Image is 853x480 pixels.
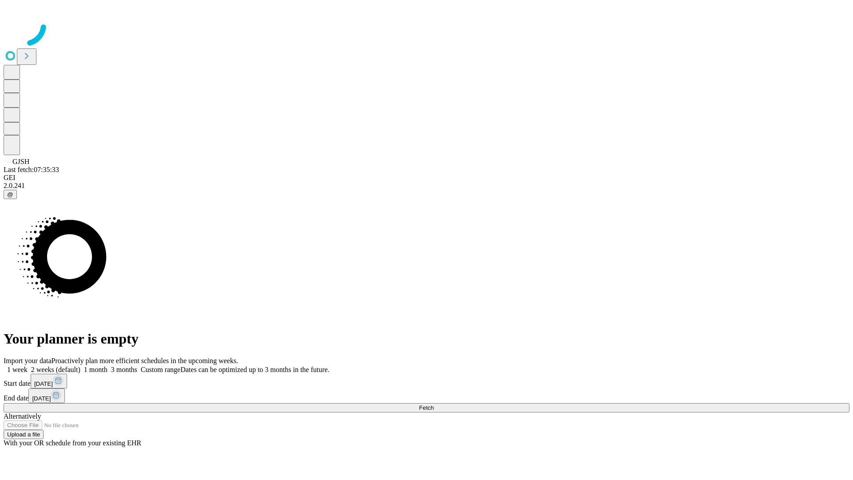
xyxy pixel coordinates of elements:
[141,366,180,373] span: Custom range
[4,403,849,412] button: Fetch
[4,430,44,439] button: Upload a file
[4,374,849,388] div: Start date
[4,166,59,173] span: Last fetch: 07:35:33
[4,331,849,347] h1: Your planner is empty
[4,182,849,190] div: 2.0.241
[4,174,849,182] div: GEI
[32,395,51,402] span: [DATE]
[28,388,65,403] button: [DATE]
[34,380,53,387] span: [DATE]
[84,366,108,373] span: 1 month
[31,366,80,373] span: 2 weeks (default)
[4,190,17,199] button: @
[419,404,434,411] span: Fetch
[180,366,329,373] span: Dates can be optimized up to 3 months in the future.
[7,191,13,198] span: @
[4,439,141,447] span: With your OR schedule from your existing EHR
[4,388,849,403] div: End date
[12,158,29,165] span: GJSH
[4,412,41,420] span: Alternatively
[111,366,137,373] span: 3 months
[4,357,52,364] span: Import your data
[52,357,238,364] span: Proactively plan more efficient schedules in the upcoming weeks.
[7,366,28,373] span: 1 week
[31,374,67,388] button: [DATE]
